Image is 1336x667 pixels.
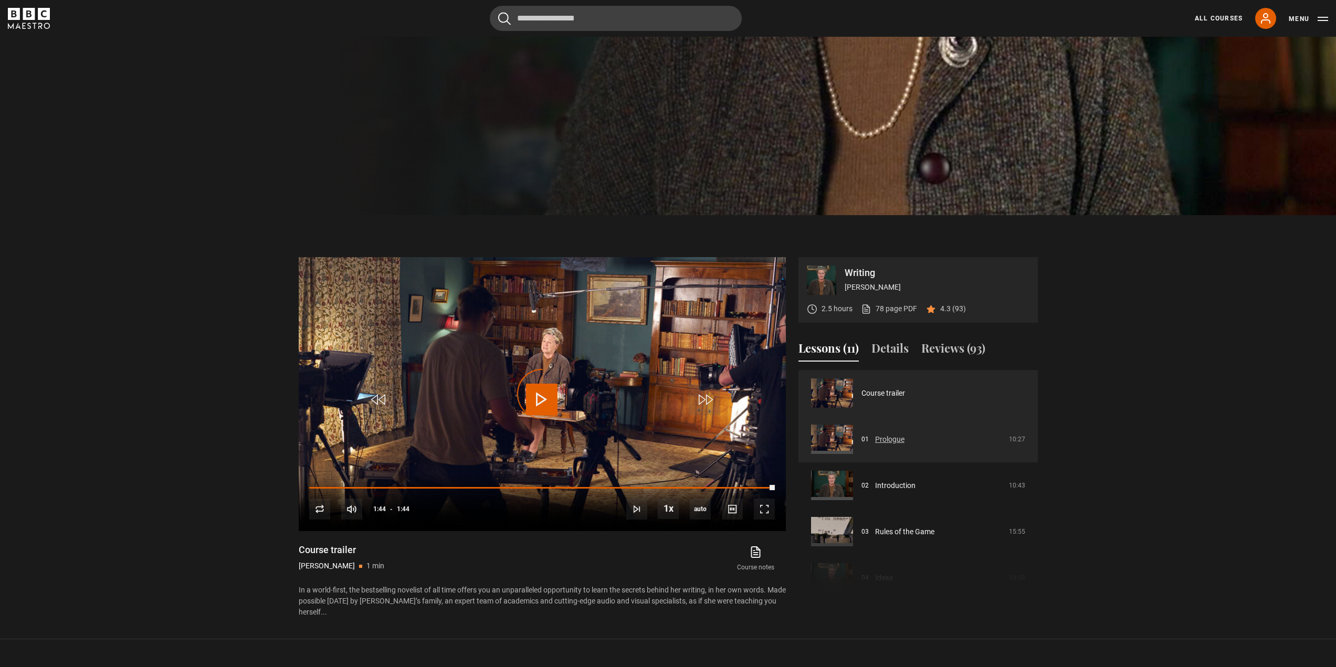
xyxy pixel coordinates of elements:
button: Mute [341,499,362,520]
svg: BBC Maestro [8,8,50,29]
input: Search [490,6,742,31]
button: Reviews (93) [921,340,985,362]
button: Captions [722,499,743,520]
p: [PERSON_NAME] [845,282,1029,293]
a: Prologue [875,434,904,445]
button: Details [871,340,909,362]
a: Course trailer [861,388,905,399]
button: Fullscreen [754,499,775,520]
p: 4.3 (93) [940,303,966,314]
a: Introduction [875,480,916,491]
h1: Course trailer [299,544,384,556]
div: Current quality: 720p [690,499,711,520]
a: 78 page PDF [861,303,917,314]
a: Course notes [725,544,785,574]
p: In a world-first, the bestselling novelist of all time offers you an unparalleled opportunity to ... [299,585,786,618]
button: Replay [309,499,330,520]
span: 1:44 [397,500,409,518]
button: Submit the search query [498,12,511,25]
p: Writing [845,268,1029,278]
button: Toggle navigation [1289,14,1328,24]
span: - [390,505,393,513]
video-js: Video Player [299,257,786,531]
span: auto [690,499,711,520]
a: All Courses [1195,14,1243,23]
a: Rules of the Game [875,526,934,537]
p: 1 min [366,560,384,571]
span: 1:44 [373,500,386,518]
p: 2.5 hours [822,303,853,314]
div: Progress Bar [309,487,774,489]
p: [PERSON_NAME] [299,560,355,571]
button: Playback Rate [658,498,679,519]
button: Lessons (11) [798,340,859,362]
button: Next Lesson [626,499,647,520]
